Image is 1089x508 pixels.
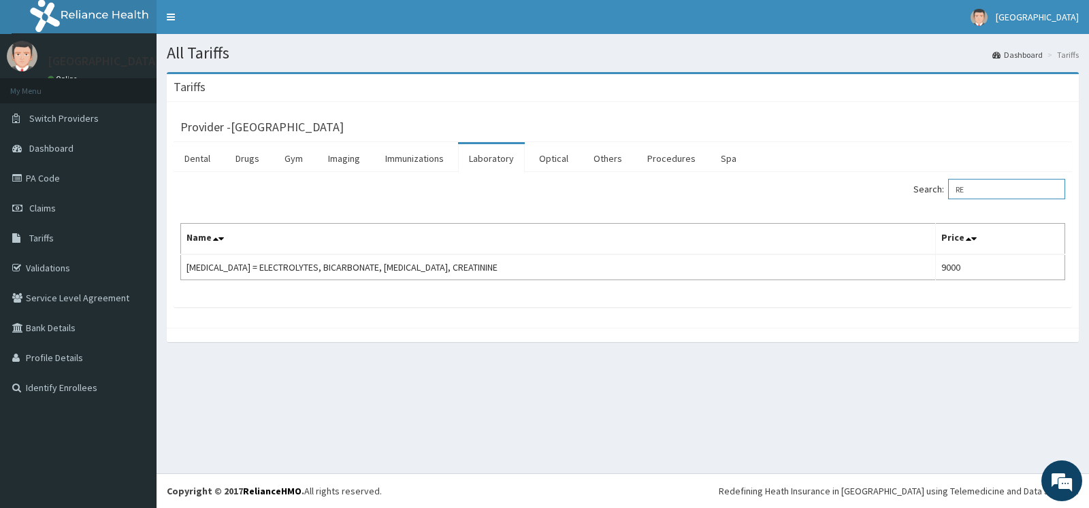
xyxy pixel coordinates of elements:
a: Spa [710,144,747,173]
a: Procedures [636,144,706,173]
a: Dashboard [992,49,1043,61]
strong: Copyright © 2017 . [167,485,304,497]
a: Laboratory [458,144,525,173]
a: Immunizations [374,144,455,173]
div: Chat with us now [71,76,229,94]
a: RelianceHMO [243,485,302,497]
span: Dashboard [29,142,74,154]
a: Drugs [225,144,270,173]
a: Optical [528,144,579,173]
h3: Tariffs [174,81,206,93]
a: Dental [174,144,221,173]
footer: All rights reserved. [157,473,1089,508]
span: Claims [29,202,56,214]
h3: Provider - [GEOGRAPHIC_DATA] [180,121,344,133]
span: Tariffs [29,232,54,244]
li: Tariffs [1044,49,1079,61]
img: User Image [7,41,37,71]
a: Imaging [317,144,371,173]
div: Redefining Heath Insurance in [GEOGRAPHIC_DATA] using Telemedicine and Data Science! [719,484,1079,498]
a: Gym [274,144,314,173]
th: Name [181,224,936,255]
div: Minimize live chat window [223,7,256,39]
label: Search: [913,179,1065,199]
h1: All Tariffs [167,44,1079,62]
span: We're online! [79,162,188,299]
a: Others [583,144,633,173]
p: [GEOGRAPHIC_DATA] [48,55,160,67]
input: Search: [948,179,1065,199]
td: 9000 [936,254,1065,280]
span: Switch Providers [29,112,99,124]
img: d_794563401_company_1708531726252_794563401 [25,68,55,102]
img: User Image [971,9,988,26]
textarea: Type your message and hit 'Enter' [7,352,259,400]
a: Online [48,74,80,84]
span: [GEOGRAPHIC_DATA] [996,11,1079,23]
th: Price [936,224,1065,255]
td: [MEDICAL_DATA] = ELECTROLYTES, BICARBONATE, [MEDICAL_DATA], CREATININE [181,254,936,280]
